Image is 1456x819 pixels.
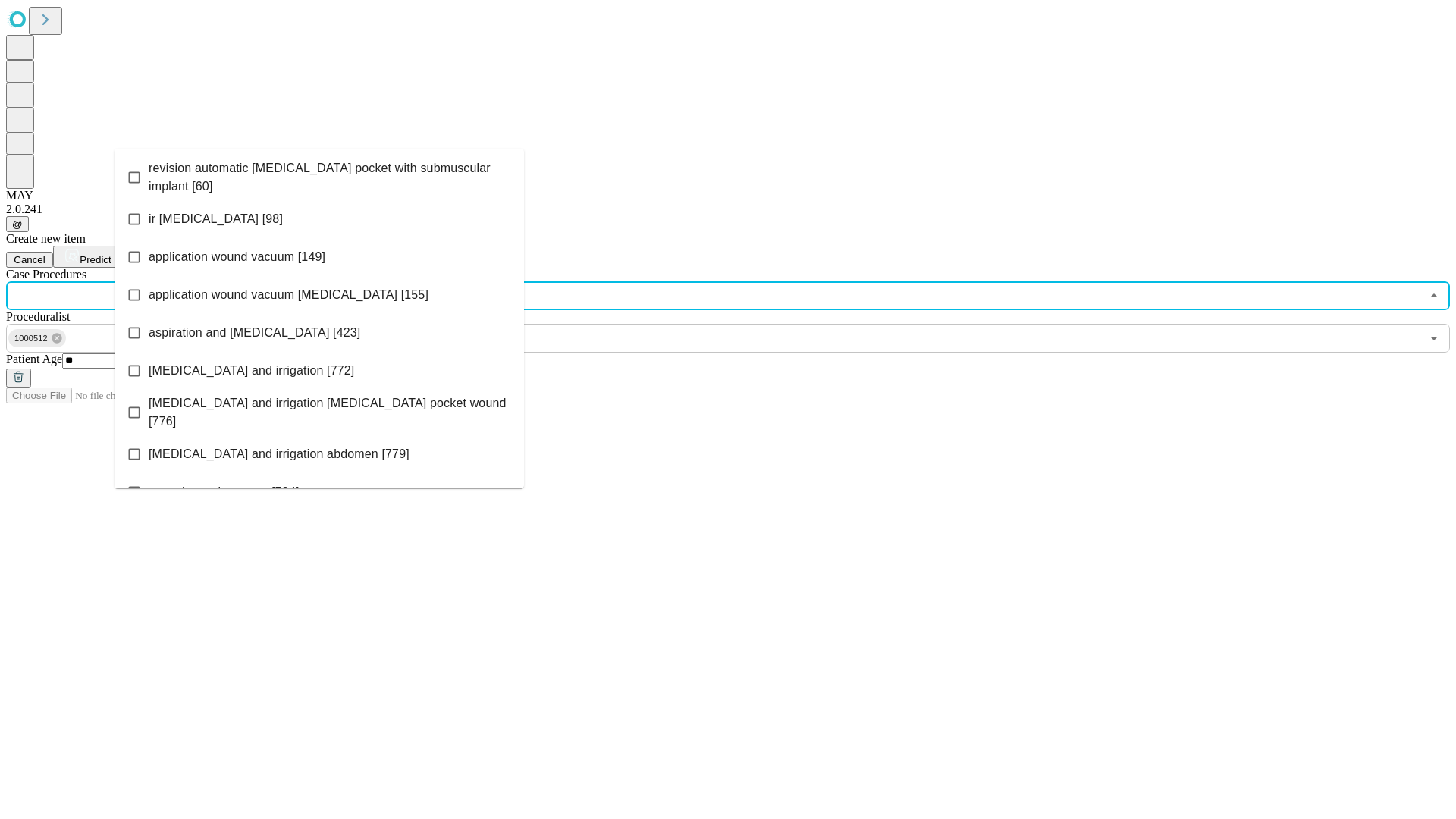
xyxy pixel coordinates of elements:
[6,252,53,268] button: Cancel
[149,394,512,431] span: [MEDICAL_DATA] and irrigation [MEDICAL_DATA] pocket wound [776]
[6,216,29,232] button: @
[149,159,512,196] span: revision automatic [MEDICAL_DATA] pocket with submuscular implant [60]
[149,324,360,342] span: aspiration and [MEDICAL_DATA] [423]
[6,310,70,323] span: Proceduralist
[6,232,86,245] span: Create new item
[1423,328,1445,349] button: Open
[149,210,283,228] span: ir [MEDICAL_DATA] [98]
[8,329,66,347] div: 1000512
[149,483,300,501] span: wound vac placement [784]
[6,189,1450,202] div: MAY
[149,248,325,266] span: application wound vacuum [149]
[6,353,62,366] span: Patient Age
[53,246,123,268] button: Predict
[8,330,54,347] span: 1000512
[6,202,1450,216] div: 2.0.241
[80,254,111,265] span: Predict
[12,218,23,230] span: @
[6,268,86,281] span: Scheduled Procedure
[14,254,45,265] span: Cancel
[149,362,354,380] span: [MEDICAL_DATA] and irrigation [772]
[1423,285,1445,306] button: Close
[149,286,428,304] span: application wound vacuum [MEDICAL_DATA] [155]
[149,445,409,463] span: [MEDICAL_DATA] and irrigation abdomen [779]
